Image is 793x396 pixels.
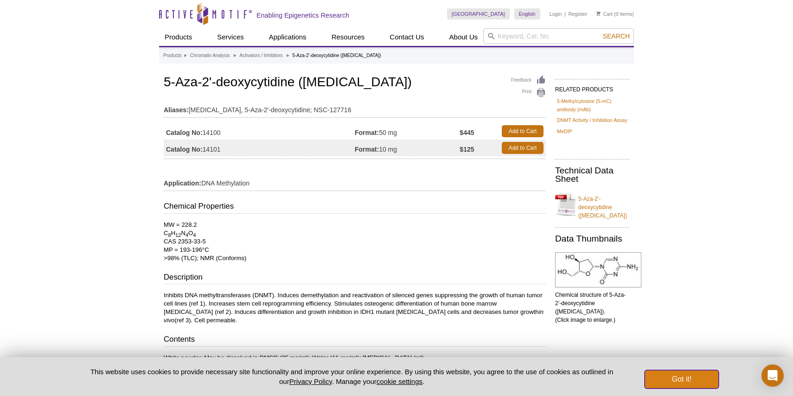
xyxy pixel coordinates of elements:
a: Feedback [511,75,546,85]
a: Services [211,28,249,46]
button: cookie settings [377,377,422,385]
h2: Data Thumbnails [555,235,629,243]
a: 5-Aza-2'-deoxycytidine ([MEDICAL_DATA]) [555,189,629,220]
h3: Chemical Properties [164,201,546,214]
a: Register [568,11,587,17]
sub: 4 [193,232,196,238]
li: » [233,53,236,58]
div: Open Intercom Messenger [761,364,784,387]
p: Inhibits DNA methyltransferases (DNMT). Induces demethylation and reactivation of silenced genes ... [164,291,546,325]
a: MeDIP [557,127,572,135]
h3: Contents [164,334,546,347]
a: Chromatin Analysis [190,51,230,60]
h2: RELATED PRODUCTS [555,79,629,96]
button: Search [600,32,633,40]
a: Privacy Policy [289,377,332,385]
li: 5-Aza-2'-deoxycytidine ([MEDICAL_DATA]) [292,53,381,58]
p: This website uses cookies to provide necessary site functionality and improve your online experie... [74,367,629,386]
p: White powder. May be dissolved in DMSO (25 mg/ml); Water (11 mg/ml); [MEDICAL_DATA] (nil). [164,354,546,362]
td: 14101 [164,140,355,156]
sub: 12 [175,232,181,238]
p: Chemical structure of 5-Aza-2’-deoxycytidine ([MEDICAL_DATA]). (Click image to enlarge.) [555,291,629,324]
a: English [514,8,540,19]
a: About Us [444,28,484,46]
a: Login [550,11,562,17]
li: » [286,53,289,58]
a: Applications [263,28,312,46]
sub: 4 [185,232,188,238]
td: 14100 [164,123,355,140]
td: 10 mg [355,140,460,156]
sub: 8 [168,232,171,238]
a: Products [159,28,198,46]
li: (0 items) [596,8,634,19]
a: Products [163,51,181,60]
button: Got it! [645,370,719,389]
a: Add to Cart [502,125,544,137]
strong: $125 [460,145,474,153]
td: DNA Methylation [164,173,546,188]
p: MW = 228.2 C H N O CAS 2353-33-5 MP = 193-196°C >98% (TLC); NMR (Conforms) [164,221,546,262]
input: Keyword, Cat. No. [483,28,634,44]
li: » [184,53,186,58]
h1: 5-Aza-2'-deoxycytidine ([MEDICAL_DATA]) [164,75,546,91]
strong: Format: [355,128,379,137]
a: [GEOGRAPHIC_DATA] [447,8,510,19]
span: Search [603,32,630,40]
td: [MEDICAL_DATA], 5-Aza-2'-deoxycytidine; NSC-127716 [164,100,546,115]
a: Add to Cart [502,142,544,154]
a: Contact Us [384,28,429,46]
td: 50 mg [355,123,460,140]
h2: Enabling Epigenetics Research [256,11,349,19]
a: Cart [596,11,613,17]
strong: Aliases: [164,106,189,114]
strong: Catalog No: [166,145,203,153]
strong: $445 [460,128,474,137]
img: Your Cart [596,11,601,16]
strong: Format: [355,145,379,153]
img: Chemical structure of 5-Aza-2’-deoxycytidine (Decitabine). [555,252,641,287]
strong: Application: [164,179,201,187]
h2: Technical Data Sheet [555,166,629,183]
a: Resources [326,28,371,46]
li: | [564,8,566,19]
a: Activators / Inhibitors [240,51,283,60]
h3: Description [164,272,546,285]
strong: Catalog No: [166,128,203,137]
a: DNMT Activity / Inhibition Assay [557,116,627,124]
a: 5-Methylcytosine (5-mC) antibody (mAb) [557,97,627,114]
a: Print [511,88,546,98]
